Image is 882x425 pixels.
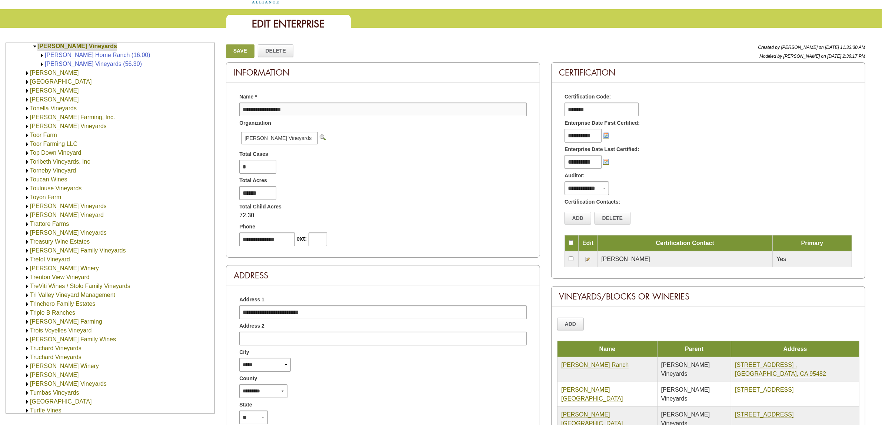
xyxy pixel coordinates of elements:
[239,401,252,409] span: State
[24,328,30,334] img: Expand Trois Voyelles Vineyard
[30,265,99,271] a: [PERSON_NAME] Winery
[24,212,30,218] img: Expand Traficanti Vineyard
[557,318,584,330] a: Add
[239,322,264,330] span: Address 2
[24,239,30,245] img: Expand Treasury Wine Estates
[39,61,45,67] img: Expand Tollini Vineyards (56.30)
[24,292,30,298] img: Expand Tri Valley Vineyard Management
[30,318,102,325] a: [PERSON_NAME] Farming
[585,257,591,262] img: Edit
[30,158,90,165] a: Toribeth Vineyards, Inc
[30,78,92,85] a: [GEOGRAPHIC_DATA]
[24,97,30,103] img: Expand Tommasi Vineyard
[239,348,249,356] span: City
[24,337,30,342] img: Expand Trombetta Family Wines
[552,287,865,307] div: Vineyards/Blocks or Wineries
[239,119,271,127] span: Organization
[561,362,629,368] a: [PERSON_NAME] Ranch
[24,168,30,174] img: Expand Torneby Vineyard
[30,194,61,200] a: Toyon Farm
[239,296,264,304] span: Address 1
[565,119,640,127] span: Enterprise Date First Certified:
[32,44,37,49] img: Collapse Tollini Vineyards
[239,375,257,382] span: County
[552,63,865,83] div: Certification
[24,275,30,280] img: Expand Trenton View Vineyard
[731,341,859,357] td: Address
[296,235,307,242] span: ext:
[30,123,107,129] a: [PERSON_NAME] Vineyards
[24,159,30,165] img: Expand Toribeth Vineyards, Inc
[561,386,623,402] a: [PERSON_NAME][GEOGRAPHIC_DATA]
[239,93,257,101] span: Name *
[598,235,773,251] td: Certification Contact
[30,176,67,183] a: Toucan Wines
[24,177,30,183] img: Expand Toucan Wines
[773,235,852,251] td: Primary
[603,132,609,138] img: Choose a date
[226,63,540,83] div: Information
[239,223,255,231] span: Phone
[661,386,710,402] span: [PERSON_NAME] Vineyards
[758,45,865,59] span: Created by [PERSON_NAME] on [DATE] 11:33:30 AM Modified by [PERSON_NAME] on [DATE] 2:36:17 PM
[37,43,117,49] a: [PERSON_NAME] Vineyards
[30,309,75,316] a: Triple B Ranches
[30,327,91,334] a: Trois Voyelles Vineyard
[24,195,30,200] img: Expand Toyon Farm
[30,381,107,387] a: [PERSON_NAME] Vineyards
[30,336,116,342] a: [PERSON_NAME] Family Wines
[24,284,30,289] img: Expand TreViti Wines / Stolo Family Vineyards
[239,150,268,158] span: Total Cases
[24,204,30,209] img: Expand TR Passalacqua Vineyards
[24,257,30,262] img: Expand Trefol Vineyard
[239,212,254,218] span: 72.30
[565,212,591,224] a: Add
[735,411,793,418] a: [STREET_ADDRESS]
[657,341,731,357] td: Parent
[239,203,282,211] span: Total Child Acres
[558,341,658,357] td: Name
[252,17,325,30] span: Edit Enterprise
[30,274,90,280] a: Trenton View Vineyard
[24,372,30,378] img: Expand Tsiliani Vineyard
[30,221,69,227] a: Trattore Farms
[24,310,30,316] img: Expand Triple B Ranches
[24,381,30,387] img: Expand Tufenkjian Vineyards
[30,345,81,351] a: Truchard Vineyards
[24,355,30,360] img: Expand Truchard Vineyards
[30,283,130,289] a: TreViti Wines / Stolo Family Vineyards
[30,372,79,378] a: [PERSON_NAME]
[603,158,609,164] img: Choose a date
[30,256,70,262] a: Trefol Vineyard
[24,390,30,396] img: Expand Tumbas Vineyards
[30,238,90,245] a: Treasury Wine Estates
[30,105,77,111] a: Tonella Vineyards
[30,354,81,360] a: Truchard Vineyards
[30,292,115,298] a: Tri Valley Vineyard Management
[565,145,639,153] span: Enterprise Date Last Certified:
[24,106,30,111] img: Expand Tonella Vineyards
[30,132,57,138] a: Toor Farm
[579,235,598,251] td: Edit
[565,198,620,206] span: Certification Contacts:
[24,186,30,191] img: Expand Toulouse Vineyards
[661,362,710,377] span: [PERSON_NAME] Vineyards
[226,44,254,58] a: Save
[24,346,30,351] img: Expand Truchard Vineyards
[24,141,30,147] img: Expand Toor Farming LLC
[24,150,30,156] img: Expand Top Down Vineyard
[24,364,30,369] img: Expand Truett Hurst Winery
[24,124,30,129] img: Expand Tony Fuso Vineyards
[30,96,79,103] a: [PERSON_NAME]
[30,141,77,147] a: Toor Farming LLC
[30,247,126,254] a: [PERSON_NAME] Family Vineyards
[595,212,630,224] a: Delete
[735,386,793,393] a: [STREET_ADDRESS]
[24,399,30,405] img: Expand Turtle Rock Ridge
[24,408,30,414] img: Expand Turtle Vines
[24,248,30,254] img: Expand Trefethen Family Vineyards
[24,221,30,227] img: Expand Trattore Farms
[24,133,30,138] img: Expand Toor Farm
[30,87,79,94] a: [PERSON_NAME]
[565,172,585,180] span: Auditor:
